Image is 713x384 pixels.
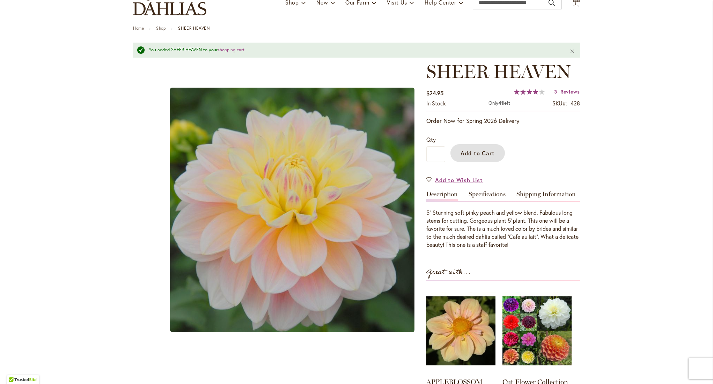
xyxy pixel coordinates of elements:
span: Add to Cart [461,149,495,157]
div: SHEER HEAVEN [165,61,419,359]
div: 5” Stunning soft pinky peach and yellow blend. Fabulous long stems for cutting. Gorgeous plant 5'... [426,209,580,249]
span: Reviews [560,88,580,95]
div: Only 41 left [488,99,510,108]
div: Product Images [165,61,451,359]
strong: SKU [552,99,567,107]
button: Add to Cart [450,144,505,162]
span: Add to Wish List [435,176,483,184]
div: Availability [426,99,446,108]
div: 78% [514,89,545,95]
strong: Great with... [426,266,471,278]
img: Cut Flower Collection [502,288,572,374]
span: $24.95 [426,89,443,97]
a: Shop [156,25,166,31]
div: Detailed Product Info [426,191,580,249]
a: Shipping Information [516,191,576,201]
a: 3 Reviews [554,88,580,95]
a: Description [426,191,458,201]
span: 3 [554,88,557,95]
span: Qty [426,136,436,143]
img: APPLEBLOSSOM [426,288,495,374]
span: 1 [575,1,576,6]
div: You added SHEER HEAVEN to your . [149,47,559,53]
a: shopping cart [218,47,244,53]
span: In stock [426,99,446,107]
img: SHEER HEAVEN [170,88,414,332]
a: Add to Wish List [426,176,483,184]
strong: 41 [498,99,503,106]
a: Home [133,25,144,31]
iframe: Launch Accessibility Center [5,359,25,379]
p: Order Now for Spring 2026 Delivery [426,117,580,125]
strong: SHEER HEAVEN [178,25,210,31]
span: SHEER HEAVEN [426,60,571,82]
a: Specifications [469,191,506,201]
div: 428 [571,99,580,108]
